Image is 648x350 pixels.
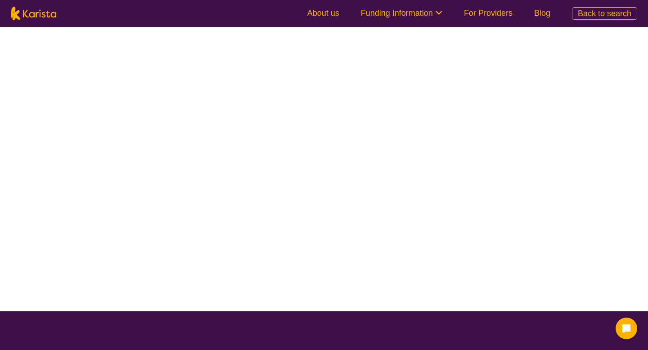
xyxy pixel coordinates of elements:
a: Back to search [572,7,637,20]
span: Back to search [578,9,631,18]
img: Karista logo [11,7,56,20]
a: Funding Information [361,9,442,18]
a: About us [307,9,339,18]
a: Blog [534,9,550,18]
a: For Providers [464,9,513,18]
